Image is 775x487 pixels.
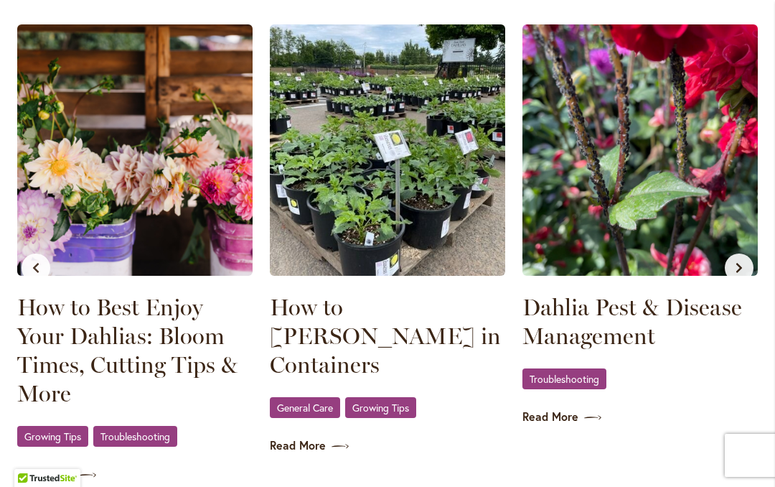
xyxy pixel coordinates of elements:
[522,409,758,425] a: Read More
[93,426,177,447] a: Troubleshooting
[17,425,253,449] div: ,
[22,254,50,282] button: Previous slide
[270,293,505,379] a: How to [PERSON_NAME] in Containers
[270,396,505,420] div: ,
[100,432,170,441] span: Troubleshooting
[17,293,253,408] a: How to Best Enjoy Your Dahlias: Bloom Times, Cutting Tips & More
[270,397,340,418] a: General Care
[270,24,505,276] img: More Potted Dahlias!
[530,374,599,384] span: Troubleshooting
[522,293,758,351] a: Dahlia Pest & Disease Management
[277,403,333,412] span: General Care
[24,432,81,441] span: Growing Tips
[522,24,758,276] img: DAHLIAS - APHIDS
[345,397,416,418] a: Growing Tips
[522,368,606,389] a: Troubleshooting
[725,254,753,282] button: Next slide
[17,426,88,447] a: Growing Tips
[352,403,409,412] span: Growing Tips
[17,24,253,276] img: SID - DAHLIAS - BUCKETS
